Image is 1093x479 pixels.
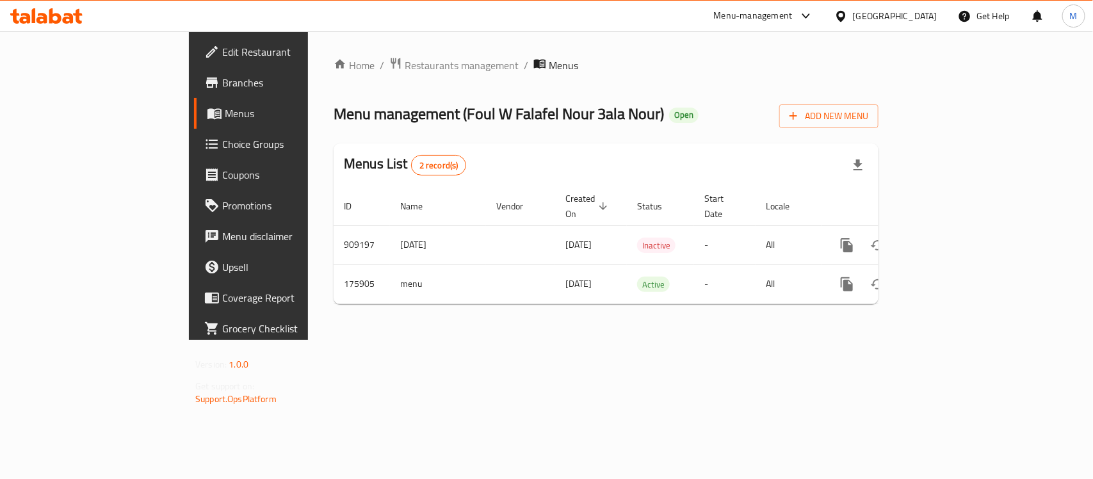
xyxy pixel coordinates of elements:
span: Vendor [496,199,540,214]
a: Edit Restaurant [194,37,371,67]
table: enhanced table [334,187,965,304]
th: Actions [822,187,965,226]
span: Active [637,277,670,292]
h2: Menus List [344,154,466,175]
span: Inactive [637,238,676,253]
a: Coupons [194,159,371,190]
td: menu [390,264,486,304]
span: Get support on: [195,378,254,394]
span: Locale [766,199,806,214]
span: [DATE] [565,236,592,253]
span: Branches [222,75,361,90]
span: ID [344,199,368,214]
a: Upsell [194,252,371,282]
a: Menu disclaimer [194,221,371,252]
span: Menu management ( Foul W Falafel Nour 3ala Nour ) [334,99,664,128]
button: Change Status [862,269,893,300]
nav: breadcrumb [334,57,878,74]
td: - [694,225,756,264]
span: Created On [565,191,611,222]
div: Export file [843,150,873,181]
div: Open [669,108,699,123]
button: Add New Menu [779,104,878,128]
span: Menu disclaimer [222,229,361,244]
div: Total records count [411,155,467,175]
span: Promotions [222,198,361,213]
li: / [380,58,384,73]
div: Menu-management [714,8,793,24]
span: Grocery Checklist [222,321,361,336]
span: Name [400,199,439,214]
span: Add New Menu [789,108,868,124]
span: Coupons [222,167,361,183]
button: more [832,230,862,261]
span: [DATE] [565,275,592,292]
span: 1.0.0 [229,356,248,373]
span: Version: [195,356,227,373]
td: All [756,225,822,264]
a: Grocery Checklist [194,313,371,344]
li: / [524,58,528,73]
div: [GEOGRAPHIC_DATA] [853,9,937,23]
span: Coverage Report [222,290,361,305]
span: Status [637,199,679,214]
a: Choice Groups [194,129,371,159]
a: Restaurants management [389,57,519,74]
span: 2 record(s) [412,159,466,172]
span: M [1070,9,1078,23]
td: - [694,264,756,304]
a: Branches [194,67,371,98]
a: Menus [194,98,371,129]
span: Start Date [704,191,740,222]
span: Menus [225,106,361,121]
a: Coverage Report [194,282,371,313]
td: All [756,264,822,304]
a: Support.OpsPlatform [195,391,277,407]
a: Promotions [194,190,371,221]
span: Menus [549,58,578,73]
span: Edit Restaurant [222,44,361,60]
button: more [832,269,862,300]
button: Change Status [862,230,893,261]
td: [DATE] [390,225,486,264]
span: Restaurants management [405,58,519,73]
span: Open [669,110,699,120]
span: Choice Groups [222,136,361,152]
span: Upsell [222,259,361,275]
